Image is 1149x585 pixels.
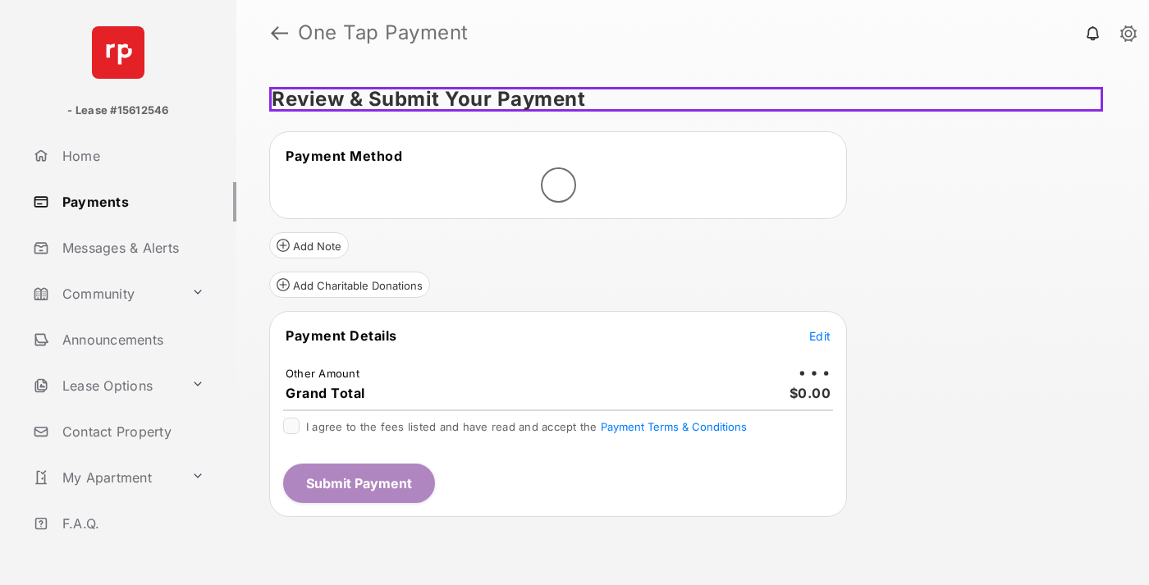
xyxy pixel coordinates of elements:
[26,274,185,313] a: Community
[283,464,435,503] button: Submit Payment
[269,232,349,258] button: Add Note
[26,504,236,543] a: F.A.Q.
[286,148,402,164] span: Payment Method
[306,420,747,433] span: I agree to the fees listed and have read and accept the
[298,23,469,43] strong: One Tap Payment
[601,420,747,433] button: I agree to the fees listed and have read and accept the
[67,103,168,119] p: - Lease #15612546
[790,385,831,401] span: $0.00
[26,182,236,222] a: Payments
[26,136,236,176] a: Home
[92,26,144,79] img: svg+xml;base64,PHN2ZyB4bWxucz0iaHR0cDovL3d3dy53My5vcmcvMjAwMC9zdmciIHdpZHRoPSI2NCIgaGVpZ2h0PSI2NC...
[26,458,185,497] a: My Apartment
[26,228,236,267] a: Messages & Alerts
[269,272,430,298] button: Add Charitable Donations
[26,412,236,451] a: Contact Property
[809,327,831,344] button: Edit
[285,366,360,381] td: Other Amount
[26,320,236,359] a: Announcements
[286,385,365,401] span: Grand Total
[269,87,1103,112] h5: Review & Submit Your Payment
[286,327,397,344] span: Payment Details
[26,366,185,405] a: Lease Options
[809,329,831,343] span: Edit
